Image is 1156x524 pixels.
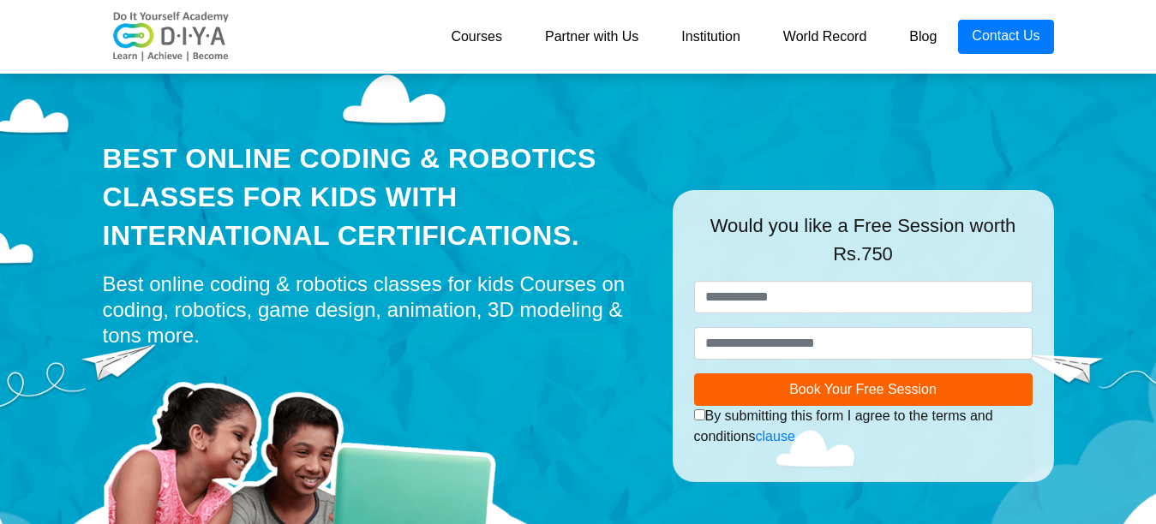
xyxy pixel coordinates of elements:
a: Courses [429,20,524,54]
a: Partner with Us [524,20,660,54]
a: Contact Us [958,20,1053,54]
a: clause [756,429,795,444]
a: World Record [762,20,889,54]
span: Book Your Free Session [789,382,937,396]
div: Would you like a Free Session worth Rs.750 [694,211,1033,281]
img: logo-v2.png [103,11,240,63]
a: Institution [660,20,761,54]
div: By submitting this form I agree to the terms and conditions [694,406,1033,447]
button: Book Your Free Session [694,373,1033,406]
a: Blog [888,20,958,54]
div: Best Online Coding & Robotics Classes for kids with International Certifications. [103,140,647,254]
div: Best online coding & robotics classes for kids Courses on coding, robotics, game design, animatio... [103,271,647,348]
